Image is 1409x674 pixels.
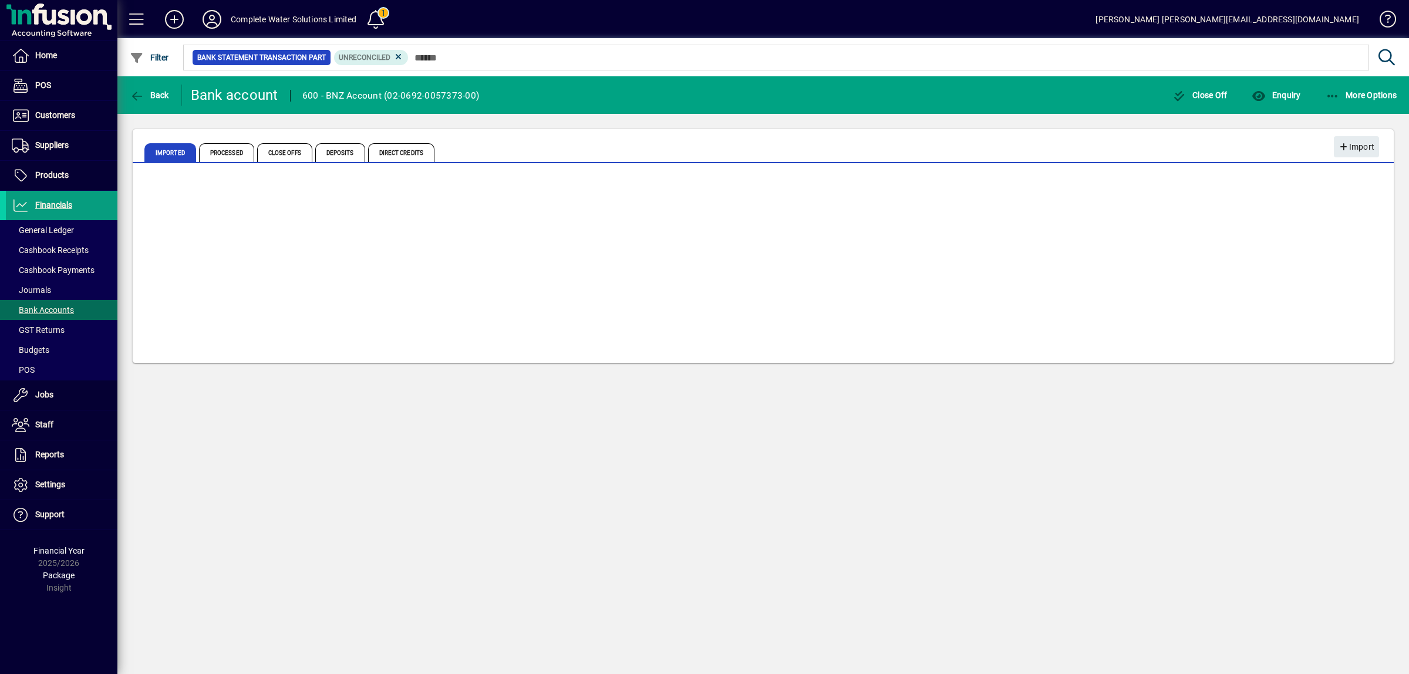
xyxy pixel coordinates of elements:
div: Bank account [191,86,278,105]
span: Customers [35,110,75,120]
button: Close Off [1169,85,1231,106]
a: GST Returns [6,320,117,340]
span: Close Offs [257,143,312,162]
span: Jobs [35,390,53,399]
span: Cashbook Payments [12,265,95,275]
span: Suppliers [35,140,69,150]
span: Home [35,50,57,60]
a: Cashbook Payments [6,260,117,280]
div: [PERSON_NAME] [PERSON_NAME][EMAIL_ADDRESS][DOMAIN_NAME] [1095,10,1359,29]
span: Package [43,571,75,580]
button: Filter [127,47,172,68]
span: Import [1339,137,1374,157]
a: Jobs [6,380,117,410]
button: Enquiry [1249,85,1303,106]
span: Journals [12,285,51,295]
span: Staff [35,420,53,429]
button: Back [127,85,172,106]
span: More Options [1326,90,1397,100]
span: Unreconciled [339,53,390,62]
span: Reports [35,450,64,459]
span: Imported [144,143,196,162]
a: Support [6,500,117,530]
a: Home [6,41,117,70]
a: Suppliers [6,131,117,160]
span: Settings [35,480,65,489]
button: More Options [1323,85,1400,106]
div: Complete Water Solutions Limited [231,10,357,29]
span: General Ledger [12,225,74,235]
span: Support [35,510,65,519]
span: Financial Year [33,546,85,555]
span: GST Returns [12,325,65,335]
span: Products [35,170,69,180]
span: Processed [199,143,254,162]
button: Add [156,9,193,30]
span: Financials [35,200,72,210]
span: POS [35,80,51,90]
span: Direct Credits [368,143,434,162]
a: Products [6,161,117,190]
span: Bank Accounts [12,305,74,315]
a: Budgets [6,340,117,360]
mat-chip: Reconciliation Status: Unreconciled [334,50,409,65]
a: Customers [6,101,117,130]
span: Bank Statement Transaction Part [197,52,326,63]
button: Profile [193,9,231,30]
span: POS [12,365,35,375]
a: POS [6,360,117,380]
a: Journals [6,280,117,300]
a: General Ledger [6,220,117,240]
a: Reports [6,440,117,470]
a: Cashbook Receipts [6,240,117,260]
a: Staff [6,410,117,440]
div: 600 - BNZ Account (02-0692-0057373-00) [302,86,480,105]
span: Close Off [1172,90,1228,100]
span: Deposits [315,143,365,162]
a: Bank Accounts [6,300,117,320]
span: Budgets [12,345,49,355]
a: Knowledge Base [1371,2,1394,41]
a: POS [6,71,117,100]
button: Import [1334,136,1379,157]
span: Back [130,90,169,100]
span: Filter [130,53,169,62]
span: Enquiry [1252,90,1300,100]
a: Settings [6,470,117,500]
span: Cashbook Receipts [12,245,89,255]
app-page-header-button: Back [117,85,182,106]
